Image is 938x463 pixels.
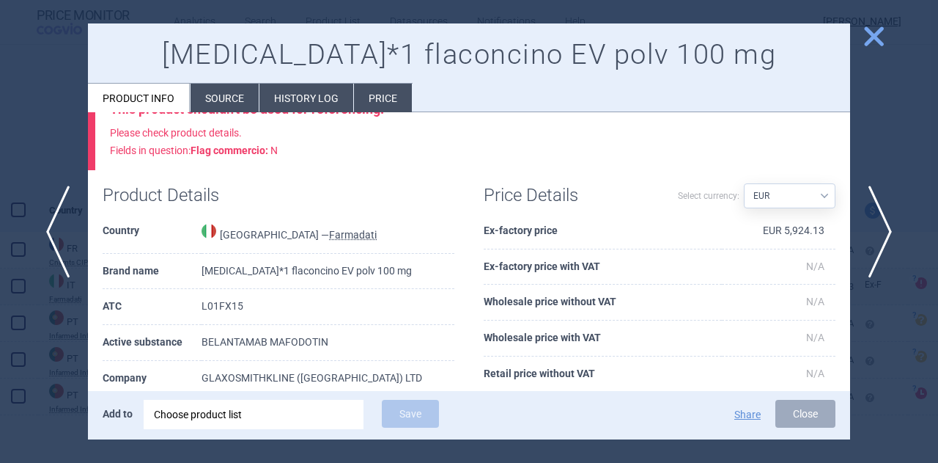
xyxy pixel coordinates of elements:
h1: Price Details [484,185,660,206]
li: Source [191,84,259,112]
button: Close [775,400,835,428]
th: Retail price without VAT [484,357,722,393]
th: Ex-factory price with VAT [484,249,722,285]
button: Share [734,409,761,420]
span: N/A [806,260,824,272]
div: Choose product list [154,400,353,429]
td: EUR 5,924.13 [722,214,835,249]
div: Choose product list [144,400,363,429]
th: Country [103,214,202,254]
td: L01FX15 [202,289,454,325]
span: N [191,145,278,156]
span: N/A [806,296,824,307]
th: Ex-factory price [484,214,722,249]
th: Wholesale price with VAT [484,321,722,357]
h1: [MEDICAL_DATA]*1 flaconcino EV polv 100 mg [103,38,835,72]
button: Save [382,400,439,428]
strong: Flag commercio : [191,145,268,156]
p: Add to [103,400,133,428]
abbr: Farmadati — Online database developed by Farmadati Italia S.r.l., Italia. [329,229,377,241]
p: Please check product details. Fields in question: [110,125,835,160]
img: Italy [202,224,216,238]
span: N/A [806,332,824,343]
label: Select currency: [678,183,739,208]
td: [MEDICAL_DATA]*1 flaconcino EV polv 100 mg [202,254,454,290]
li: History log [259,84,353,112]
td: [GEOGRAPHIC_DATA] — [202,214,454,254]
li: Price [354,84,412,112]
th: ATC [103,289,202,325]
th: Wholesale price without VAT [484,285,722,321]
td: GLAXOSMITHKLINE ([GEOGRAPHIC_DATA]) LTD [202,361,454,397]
span: N/A [806,368,824,379]
th: Active substance [103,325,202,361]
th: Company [103,361,202,397]
h1: Product Details [103,185,278,206]
li: Product info [88,84,190,112]
td: BELANTAMAB MAFODOTIN [202,325,454,361]
th: Brand name [103,254,202,290]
